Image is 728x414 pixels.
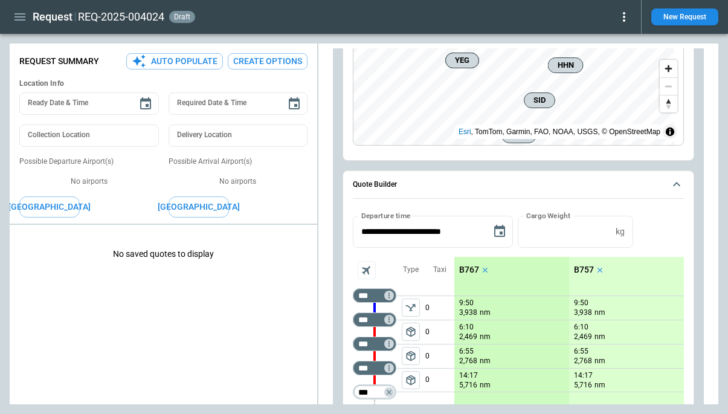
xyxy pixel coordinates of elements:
p: 0 [425,320,454,344]
button: Choose date, selected date is Oct 6, 2025 [488,219,512,244]
button: Reset bearing to north [660,95,677,112]
h6: Location Info [19,79,308,88]
span: Aircraft selection [358,261,376,279]
p: B767 [459,265,479,275]
span: Type of sector [402,371,420,389]
span: SID [529,94,550,106]
span: draft [172,13,193,21]
p: nm [594,356,605,366]
p: Taxi [433,265,446,275]
p: 6:10 [459,323,474,332]
button: left aligned [402,371,420,389]
span: VCP [507,129,531,141]
p: 0 [425,344,454,368]
div: Not found [353,385,396,399]
span: package_2 [405,350,417,362]
p: nm [594,332,605,342]
p: Possible Departure Airport(s) [19,157,159,167]
button: [GEOGRAPHIC_DATA] [169,196,229,218]
p: 6:55 [459,347,474,356]
button: Zoom out [660,77,677,95]
button: left aligned [402,299,420,317]
button: Choose date [282,92,306,116]
p: 0 [425,296,454,320]
p: nm [480,356,491,366]
p: kg [616,227,625,237]
p: 2,768 [459,356,477,366]
p: B757 [574,265,594,275]
p: nm [480,308,491,318]
span: Type of sector [402,347,420,365]
span: package_2 [405,326,417,338]
p: 5,716 [459,380,477,390]
span: Type of sector [402,299,420,317]
span: YEG [451,54,474,66]
h6: Quote Builder [353,181,397,189]
p: 2,768 [574,356,592,366]
button: Auto Populate [126,53,223,70]
button: [GEOGRAPHIC_DATA] [19,196,80,218]
p: 0 [425,369,454,392]
button: New Request [651,8,718,25]
label: Departure time [361,210,411,221]
p: 3,938 [459,308,477,318]
summary: Toggle attribution [663,125,677,139]
p: No airports [169,176,308,187]
p: nm [594,308,605,318]
p: Request Summary [19,56,99,66]
p: nm [480,380,491,390]
p: No saved quotes to display [10,230,317,279]
button: Quote Builder [353,171,684,199]
p: 14:17 [574,371,593,380]
p: Type [403,265,419,275]
button: left aligned [402,323,420,341]
span: package_2 [405,374,417,386]
p: 3,938 [574,308,592,318]
p: Possible Arrival Airport(s) [169,157,308,167]
p: 2,469 [574,332,592,342]
button: Choose date [134,92,158,116]
button: Zoom in [660,60,677,77]
div: Not found [353,361,396,375]
h1: Request [33,10,72,24]
button: Create Options [228,53,308,70]
p: 6:10 [574,323,588,332]
p: No airports [19,176,159,187]
p: 2,469 [459,332,477,342]
p: 5,716 [574,380,592,390]
p: 9:50 [574,299,588,308]
div: , TomTom, Garmin, FAO, NOAA, USGS, © OpenStreetMap [459,126,660,138]
label: Cargo Weight [526,210,570,221]
h2: REQ-2025-004024 [78,10,164,24]
p: 6:55 [574,347,588,356]
div: Not found [353,288,396,303]
p: nm [594,380,605,390]
div: Not found [353,312,396,327]
p: 9:50 [459,299,474,308]
button: left aligned [402,347,420,365]
span: HHN [553,59,578,71]
div: Not found [353,337,396,351]
a: Esri [459,128,471,136]
span: Type of sector [402,323,420,341]
p: nm [480,332,491,342]
p: 14:17 [459,371,478,380]
canvas: Map [353,22,674,146]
